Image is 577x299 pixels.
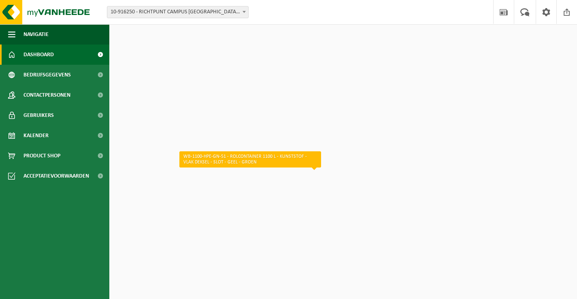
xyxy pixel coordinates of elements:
[23,45,54,65] span: Dashboard
[23,65,71,85] span: Bedrijfsgegevens
[23,166,89,186] span: Acceptatievoorwaarden
[107,6,248,18] span: 10-916250 - RICHTPUNT CAMPUS GENT OPHAALPUNT 1 - ABDIS 1 - GENT
[23,85,70,105] span: Contactpersonen
[23,146,60,166] span: Product Shop
[23,105,54,125] span: Gebruikers
[23,125,49,146] span: Kalender
[23,24,49,45] span: Navigatie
